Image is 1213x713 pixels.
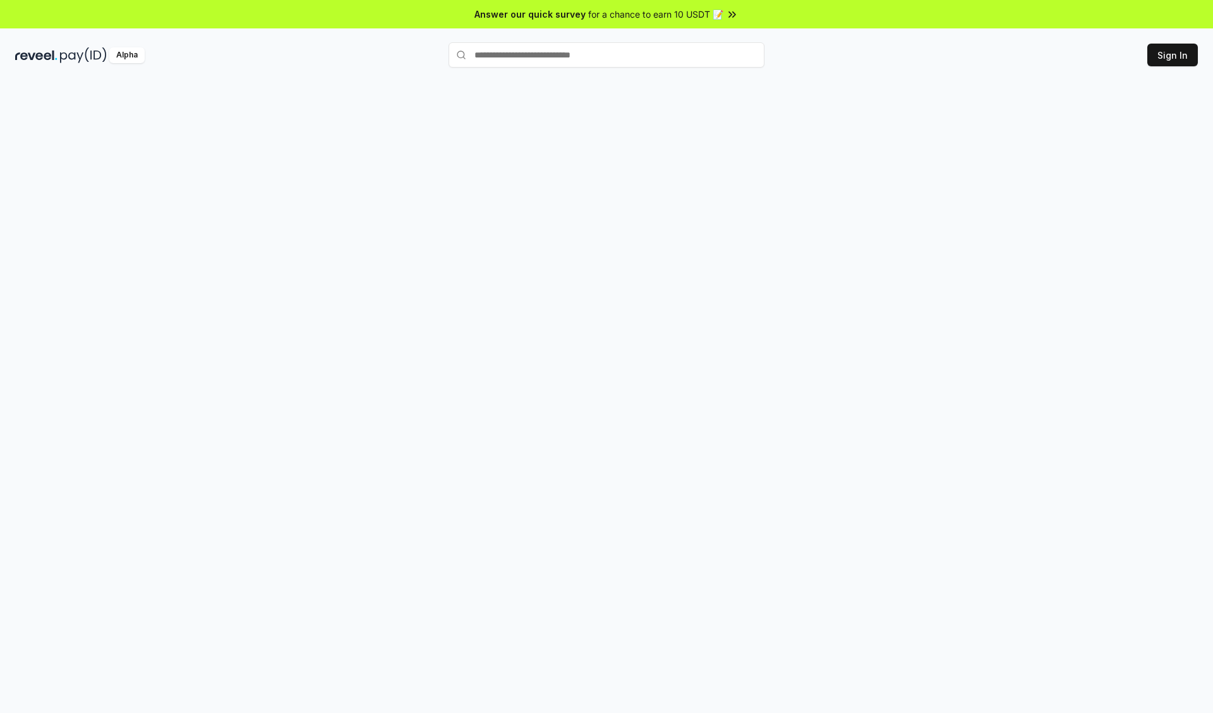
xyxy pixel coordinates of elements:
img: reveel_dark [15,47,57,63]
span: Answer our quick survey [474,8,586,21]
button: Sign In [1147,44,1198,66]
img: pay_id [60,47,107,63]
span: for a chance to earn 10 USDT 📝 [588,8,723,21]
div: Alpha [109,47,145,63]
